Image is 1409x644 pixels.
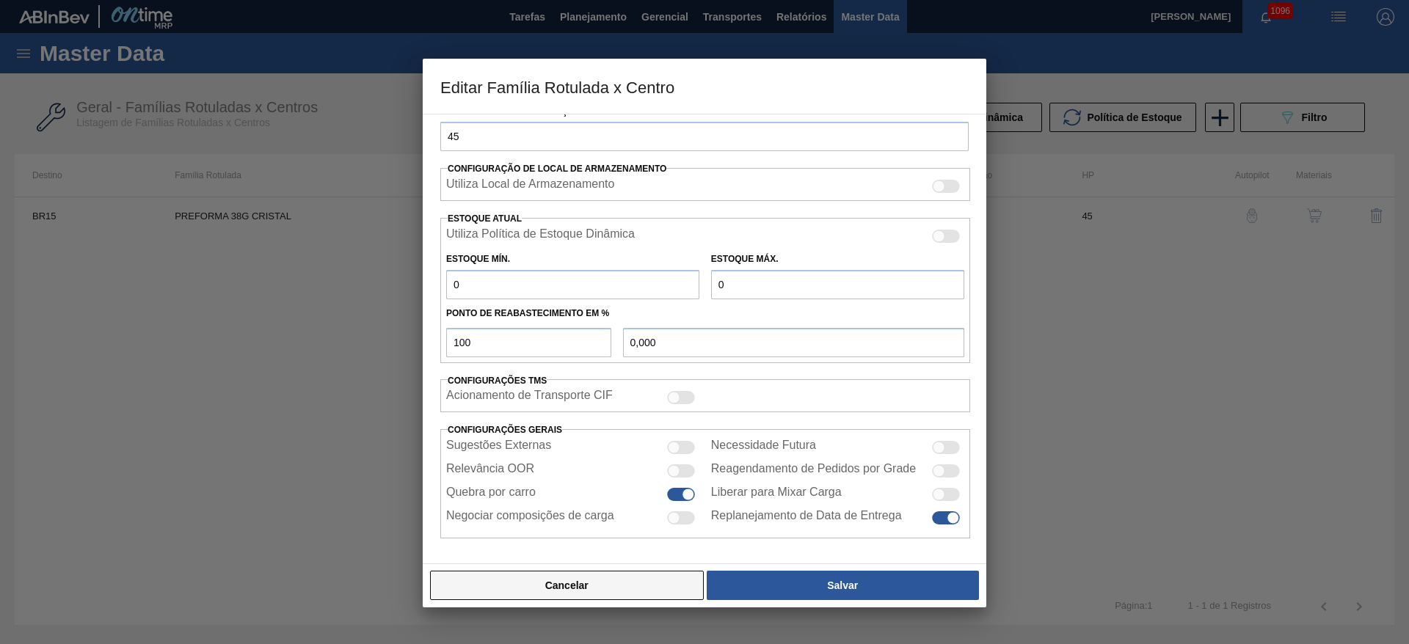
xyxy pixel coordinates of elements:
[711,509,902,527] label: Replanejamento de Data de Entrega
[446,254,510,264] label: Estoque Mín.
[448,376,547,386] label: Configurações TMS
[711,462,916,480] label: Reagendamento de Pedidos por Grade
[446,389,613,406] label: Acionamento de Transporte CIF
[446,439,551,456] label: Sugestões Externas
[423,59,986,114] h3: Editar Família Rotulada x Centro
[448,425,562,435] span: Configurações Gerais
[430,571,704,600] button: Cancelar
[446,227,635,245] label: Quando ativada, o sistema irá usar os estoques usando a Política de Estoque Dinâmica.
[711,439,816,456] label: Necessidade Futura
[707,571,979,600] button: Salvar
[446,462,534,480] label: Relevância OOR
[711,486,842,503] label: Liberar para Mixar Carga
[446,308,609,318] label: Ponto de Reabastecimento em %
[446,178,614,195] label: Quando ativada, o sistema irá exibir os estoques de diferentes locais de armazenamento.
[448,164,666,174] span: Configuração de Local de Armazenamento
[446,509,614,527] label: Negociar composições de carga
[446,486,536,503] label: Quebra por carro
[448,213,522,224] label: Estoque Atual
[711,254,779,264] label: Estoque Máx.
